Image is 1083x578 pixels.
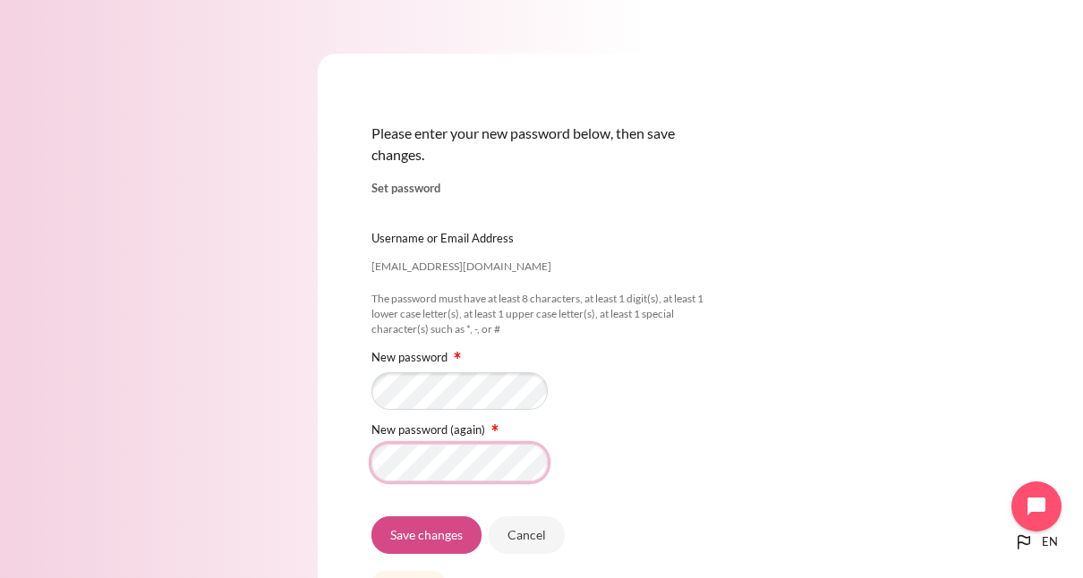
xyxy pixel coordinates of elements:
span: Required [450,349,465,360]
label: New password (again) [371,422,485,437]
img: Required [488,421,502,435]
div: The password must have at least 8 characters, at least 1 digit(s), at least 1 lower case letter(s... [371,292,712,336]
span: en [1042,533,1058,551]
legend: Set password [371,180,712,198]
button: Languages [1006,524,1065,560]
label: New password [371,350,448,364]
img: Required [450,348,465,362]
div: Please enter your new password below, then save changes. [371,108,712,180]
div: [EMAIL_ADDRESS][DOMAIN_NAME] [371,259,551,275]
label: Username or Email Address [371,230,514,248]
input: Save changes [371,516,482,554]
span: Required [488,421,502,431]
input: Cancel [489,516,565,554]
